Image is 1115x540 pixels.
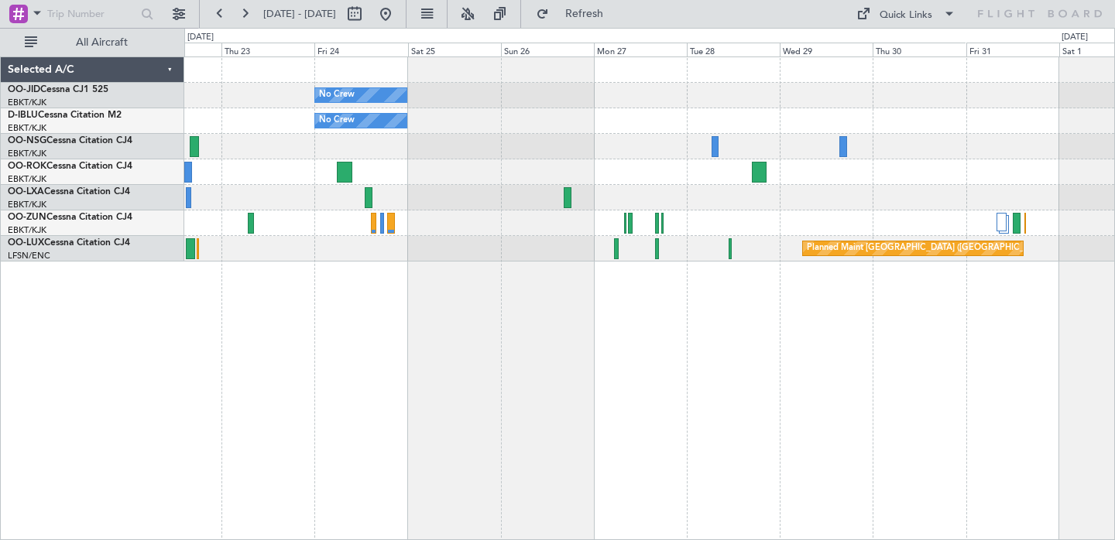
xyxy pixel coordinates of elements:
a: EBKT/KJK [8,173,46,185]
span: Refresh [552,9,617,19]
a: OO-ZUNCessna Citation CJ4 [8,213,132,222]
div: Wed 29 [780,43,873,56]
a: OO-ROKCessna Citation CJ4 [8,162,132,171]
span: All Aircraft [40,37,163,48]
a: EBKT/KJK [8,122,46,134]
span: OO-LXA [8,187,44,197]
span: OO-ZUN [8,213,46,222]
button: Refresh [529,2,622,26]
div: Thu 30 [873,43,966,56]
div: Planned Maint [GEOGRAPHIC_DATA] ([GEOGRAPHIC_DATA]) [807,237,1051,260]
span: OO-JID [8,85,40,94]
input: Trip Number [47,2,136,26]
div: Thu 23 [221,43,314,56]
button: All Aircraft [17,30,168,55]
span: [DATE] - [DATE] [263,7,336,21]
span: OO-ROK [8,162,46,171]
div: No Crew [319,84,355,107]
span: D-IBLU [8,111,38,120]
div: Fri 24 [314,43,407,56]
a: EBKT/KJK [8,199,46,210]
a: EBKT/KJK [8,224,46,236]
span: OO-NSG [8,136,46,145]
div: Mon 27 [594,43,687,56]
span: OO-LUX [8,238,44,248]
div: Fri 31 [966,43,1059,56]
div: [DATE] [1062,31,1088,44]
a: EBKT/KJK [8,97,46,108]
div: [DATE] [187,31,214,44]
a: OO-NSGCessna Citation CJ4 [8,136,132,145]
div: No Crew [319,109,355,132]
div: Tue 28 [687,43,780,56]
a: EBKT/KJK [8,148,46,159]
div: Sat 25 [408,43,501,56]
div: Sun 26 [501,43,594,56]
a: D-IBLUCessna Citation M2 [8,111,122,120]
div: Quick Links [880,8,932,23]
button: Quick Links [849,2,963,26]
a: OO-JIDCessna CJ1 525 [8,85,108,94]
a: OO-LUXCessna Citation CJ4 [8,238,130,248]
a: OO-LXACessna Citation CJ4 [8,187,130,197]
a: LFSN/ENC [8,250,50,261]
